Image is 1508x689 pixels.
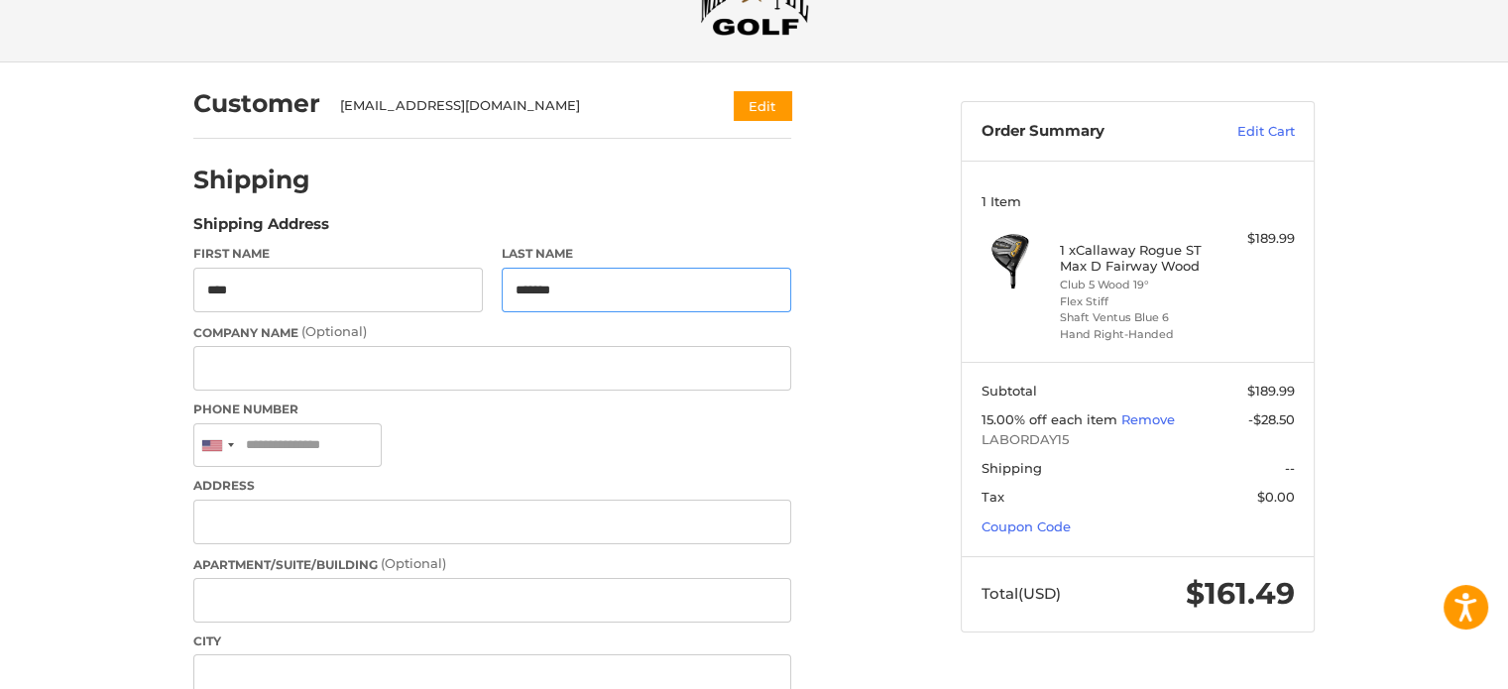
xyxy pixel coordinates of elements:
h2: Shipping [193,165,310,195]
span: 15.00% off each item [982,411,1121,427]
div: $189.99 [1217,229,1295,249]
span: Subtotal [982,383,1037,399]
span: $189.99 [1247,383,1295,399]
span: LABORDAY15 [982,430,1295,450]
span: -- [1285,460,1295,476]
label: Company Name [193,322,791,342]
small: (Optional) [301,323,367,339]
li: Shaft Ventus Blue 6 [1060,309,1212,326]
li: Club 5 Wood 19° [1060,277,1212,293]
label: Last Name [502,245,791,263]
a: Remove [1121,411,1175,427]
label: First Name [193,245,483,263]
label: Address [193,477,791,495]
span: Shipping [982,460,1042,476]
span: Total (USD) [982,584,1061,603]
a: Edit Cart [1195,122,1295,142]
label: Phone Number [193,401,791,418]
button: Edit [734,91,791,120]
span: Tax [982,489,1004,505]
span: -$28.50 [1248,411,1295,427]
small: (Optional) [381,555,446,571]
li: Flex Stiff [1060,293,1212,310]
label: City [193,632,791,650]
h3: Order Summary [982,122,1195,142]
li: Hand Right-Handed [1060,326,1212,343]
h4: 1 x Callaway Rogue ST Max D Fairway Wood [1060,242,1212,275]
legend: Shipping Address [193,213,329,245]
a: Coupon Code [982,518,1071,534]
label: Apartment/Suite/Building [193,554,791,574]
span: $0.00 [1257,489,1295,505]
h2: Customer [193,88,320,119]
h3: 1 Item [982,193,1295,209]
div: [EMAIL_ADDRESS][DOMAIN_NAME] [340,96,696,116]
div: United States: +1 [194,424,240,467]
